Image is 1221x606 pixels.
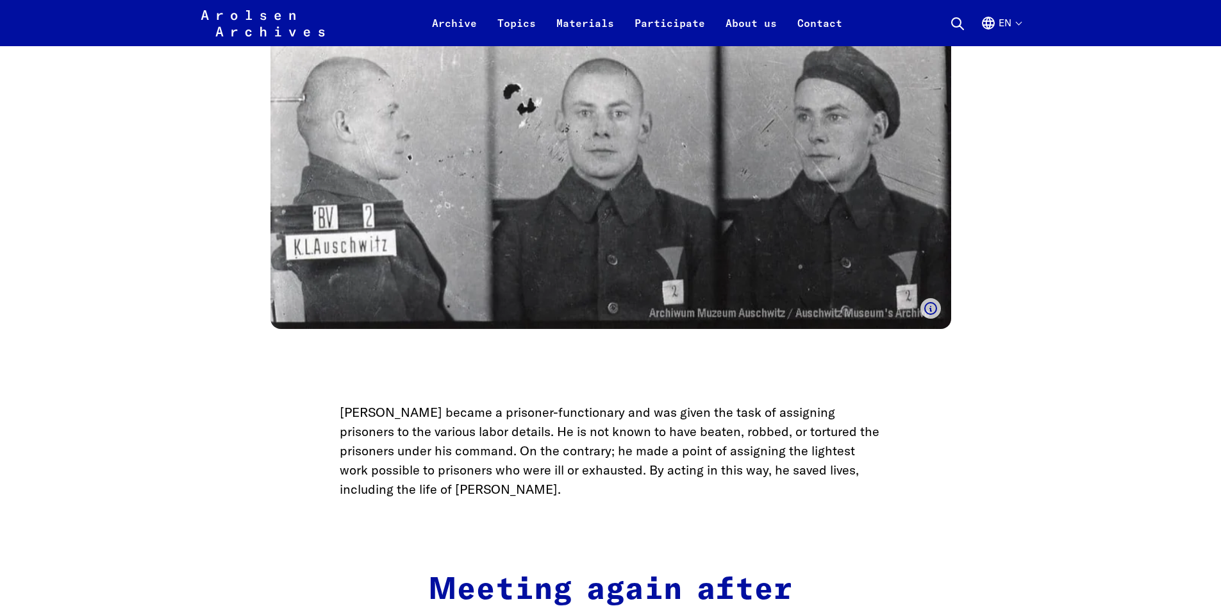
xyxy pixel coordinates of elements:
[981,15,1021,46] button: English, language selection
[624,15,715,46] a: Participate
[422,8,852,38] nav: Primary
[715,15,787,46] a: About us
[787,15,852,46] a: Contact
[487,15,546,46] a: Topics
[546,15,624,46] a: Materials
[920,298,941,319] button: Show caption
[422,15,487,46] a: Archive
[340,403,882,499] p: [PERSON_NAME] became a prisoner-functionary and was given the task of assigning prisoners to the ...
